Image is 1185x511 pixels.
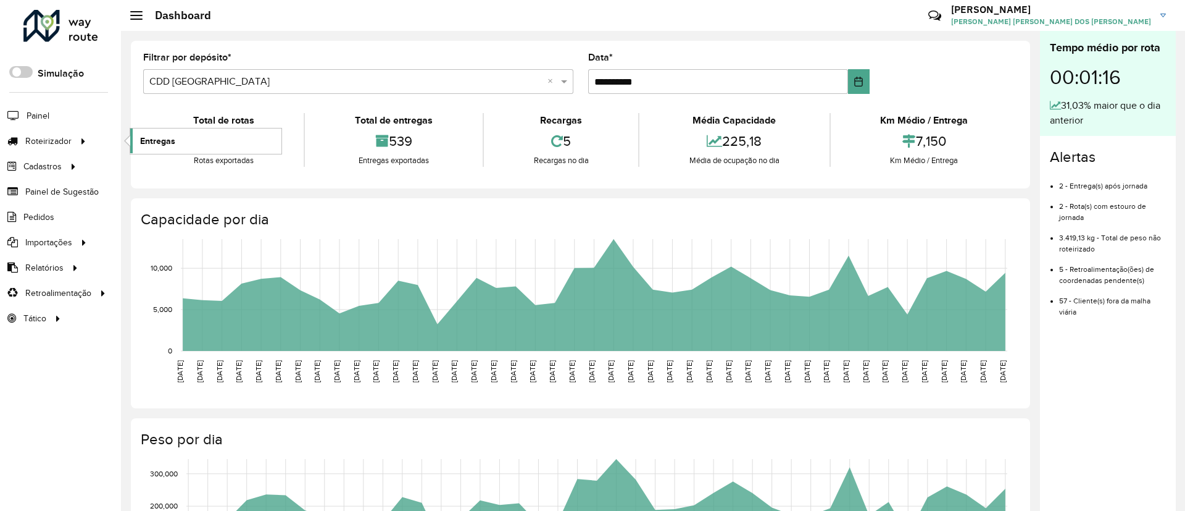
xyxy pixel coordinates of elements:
text: [DATE] [705,360,713,382]
div: Recargas no dia [487,154,635,167]
div: Entregas exportadas [308,154,479,167]
div: Rotas exportadas [146,154,301,167]
text: [DATE] [763,360,771,382]
text: [DATE] [822,360,830,382]
text: [DATE] [685,360,693,382]
text: 200,000 [150,502,178,510]
text: [DATE] [588,360,596,382]
text: [DATE] [489,360,497,382]
div: Média Capacidade [642,113,826,128]
div: Km Médio / Entrega [834,113,1015,128]
text: [DATE] [920,360,928,382]
text: 300,000 [150,470,178,478]
h4: Alertas [1050,148,1166,166]
span: Clear all [547,74,558,89]
text: [DATE] [235,360,243,382]
span: Retroalimentação [25,287,91,300]
text: [DATE] [176,360,184,382]
span: Roteirizador [25,135,72,148]
text: [DATE] [881,360,889,382]
div: 31,03% maior que o dia anterior [1050,98,1166,128]
text: [DATE] [959,360,967,382]
text: [DATE] [803,360,811,382]
a: Contato Rápido [921,2,948,29]
h4: Peso por dia [141,431,1018,449]
text: [DATE] [509,360,517,382]
text: [DATE] [783,360,791,382]
label: Simulação [38,66,84,81]
h2: Dashboard [143,9,211,22]
div: 00:01:16 [1050,56,1166,98]
text: [DATE] [215,360,223,382]
text: [DATE] [665,360,673,382]
text: [DATE] [548,360,556,382]
span: Importações [25,236,72,249]
li: 5 - Retroalimentação(ões) de coordenadas pendente(s) [1059,255,1166,286]
text: [DATE] [979,360,987,382]
text: [DATE] [274,360,282,382]
div: Km Médio / Entrega [834,154,1015,167]
div: Total de rotas [146,113,301,128]
span: Painel de Sugestão [25,185,99,198]
li: 57 - Cliente(s) fora da malha viária [1059,286,1166,318]
text: [DATE] [744,360,752,382]
text: [DATE] [313,360,321,382]
h3: [PERSON_NAME] [951,4,1151,15]
div: 7,150 [834,128,1015,154]
text: [DATE] [999,360,1007,382]
text: [DATE] [646,360,654,382]
text: 0 [168,347,172,355]
text: [DATE] [254,360,262,382]
span: [PERSON_NAME] [PERSON_NAME] DOS [PERSON_NAME] [951,16,1151,27]
text: [DATE] [333,360,341,382]
text: [DATE] [372,360,380,382]
text: [DATE] [900,360,908,382]
div: Média de ocupação no dia [642,154,826,167]
text: [DATE] [450,360,458,382]
span: Pedidos [23,211,54,224]
text: [DATE] [391,360,399,382]
text: [DATE] [607,360,615,382]
text: [DATE] [626,360,634,382]
text: [DATE] [352,360,360,382]
text: 5,000 [153,305,172,313]
li: 2 - Rota(s) com estouro de jornada [1059,192,1166,223]
text: [DATE] [196,360,204,382]
li: 3.419,13 kg - Total de peso não roteirizado [1059,223,1166,255]
span: Entregas [140,135,175,148]
span: Painel [27,109,49,122]
h4: Capacidade por dia [141,211,1018,229]
li: 2 - Entrega(s) após jornada [1059,171,1166,192]
div: Total de entregas [308,113,479,128]
text: [DATE] [568,360,576,382]
label: Data [588,50,613,65]
span: Tático [23,312,46,325]
text: [DATE] [940,360,948,382]
text: [DATE] [862,360,870,382]
label: Filtrar por depósito [143,50,231,65]
div: 539 [308,128,479,154]
text: [DATE] [725,360,733,382]
text: 10,000 [151,264,172,272]
text: [DATE] [842,360,850,382]
span: Cadastros [23,160,62,173]
text: [DATE] [470,360,478,382]
div: Recargas [487,113,635,128]
button: Choose Date [848,69,870,94]
div: Tempo médio por rota [1050,40,1166,56]
text: [DATE] [528,360,536,382]
div: 5 [487,128,635,154]
text: [DATE] [431,360,439,382]
a: Entregas [130,129,281,153]
span: Relatórios [25,261,64,274]
text: [DATE] [411,360,419,382]
text: [DATE] [294,360,302,382]
div: 225,18 [642,128,826,154]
